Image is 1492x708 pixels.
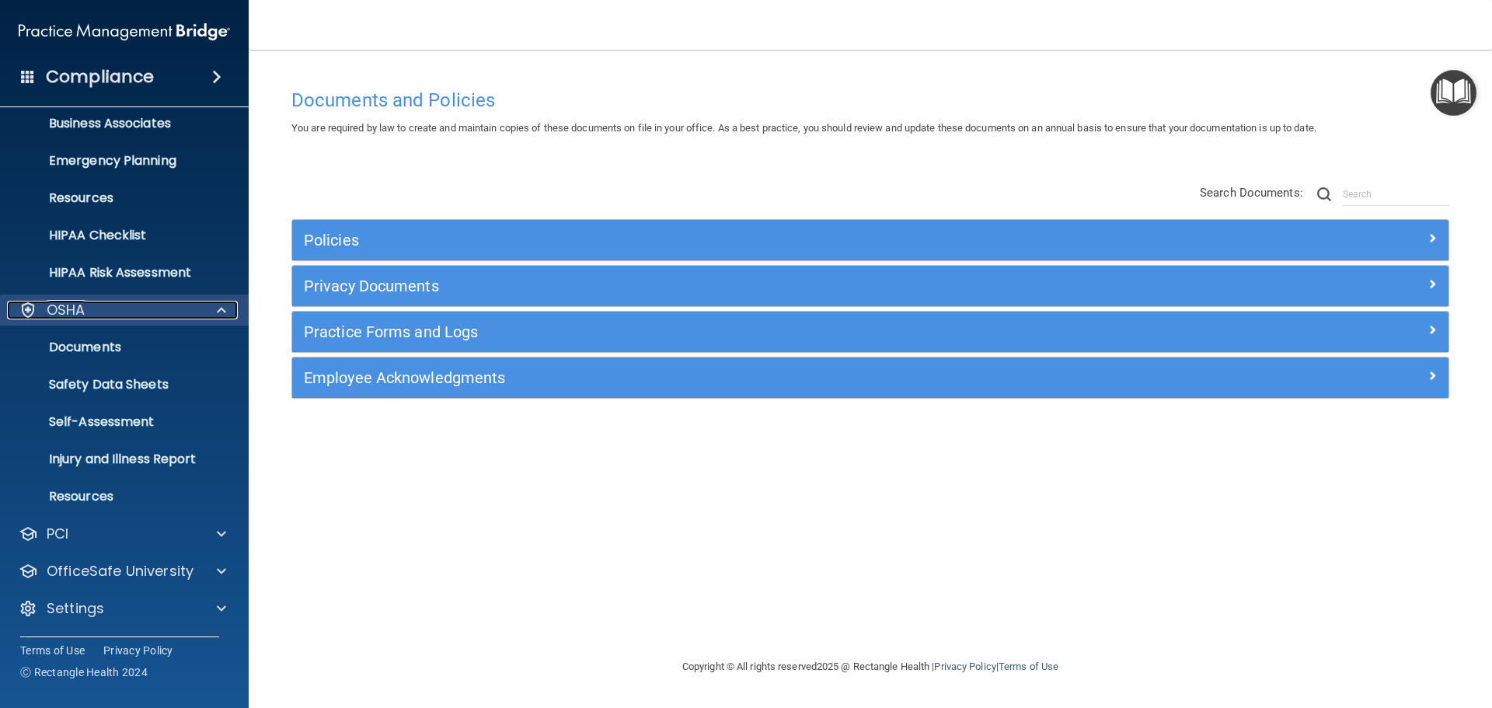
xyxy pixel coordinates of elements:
[10,340,222,355] p: Documents
[19,525,226,543] a: PCI
[10,190,222,206] p: Resources
[1317,187,1331,201] img: ic-search.3b580494.png
[47,599,104,618] p: Settings
[20,664,148,680] span: Ⓒ Rectangle Health 2024
[587,642,1154,692] div: Copyright © All rights reserved 2025 @ Rectangle Health | |
[19,599,226,618] a: Settings
[10,377,222,392] p: Safety Data Sheets
[304,277,1148,295] h5: Privacy Documents
[20,643,85,658] a: Terms of Use
[1200,186,1303,200] span: Search Documents:
[1431,70,1476,116] button: Open Resource Center
[304,323,1148,340] h5: Practice Forms and Logs
[291,122,1316,134] span: You are required by law to create and maintain copies of these documents on file in your office. ...
[304,232,1148,249] h5: Policies
[10,414,222,430] p: Self-Assessment
[47,562,193,581] p: OfficeSafe University
[19,301,226,319] a: OSHA
[19,562,226,581] a: OfficeSafe University
[304,365,1437,390] a: Employee Acknowledgments
[304,369,1148,386] h5: Employee Acknowledgments
[10,489,222,504] p: Resources
[304,319,1437,344] a: Practice Forms and Logs
[999,661,1058,672] a: Terms of Use
[103,643,173,658] a: Privacy Policy
[47,301,85,319] p: OSHA
[10,116,222,131] p: Business Associates
[10,265,222,281] p: HIPAA Risk Assessment
[304,274,1437,298] a: Privacy Documents
[291,90,1449,110] h4: Documents and Policies
[934,661,995,672] a: Privacy Policy
[47,525,68,543] p: PCI
[1343,183,1449,206] input: Search
[304,228,1437,253] a: Policies
[10,452,222,467] p: Injury and Illness Report
[46,66,154,88] h4: Compliance
[10,228,222,243] p: HIPAA Checklist
[19,16,230,47] img: PMB logo
[10,153,222,169] p: Emergency Planning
